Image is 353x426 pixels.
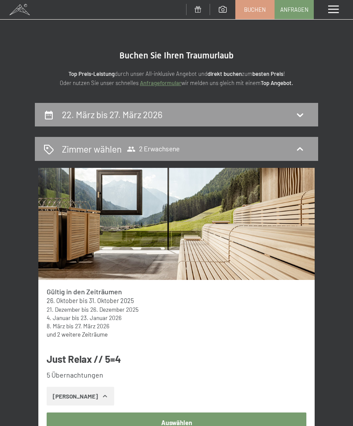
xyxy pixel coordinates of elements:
span: Anfragen [280,6,309,14]
time: 23.01.2026 [81,314,122,321]
h2: Zimmer wählen [62,143,122,155]
li: 5 Übernachtungen [47,370,315,380]
a: Anfrageformular [140,79,181,86]
h2: 22. März bis 27. März 2026 [62,109,163,120]
strong: Top Angebot. [261,79,293,86]
time: 26.10.2025 [47,297,78,304]
a: Buchen [236,0,274,19]
time: 21.12.2025 [47,306,80,313]
h3: Just Relax // 5=4 [47,352,315,366]
div: bis [47,296,306,305]
img: mss_renderimg.php [38,168,315,280]
div: bis [47,322,306,330]
time: 04.01.2026 [47,314,71,321]
a: und 2 weitere Zeiträume [47,331,108,338]
strong: Top Preis-Leistung [68,70,115,77]
span: Buchen [244,6,266,14]
time: 31.10.2025 [89,297,134,304]
div: bis [47,314,306,322]
time: 26.12.2025 [90,306,139,313]
time: 27.03.2026 [75,322,109,330]
button: [PERSON_NAME] [47,387,114,406]
strong: direkt buchen [207,70,242,77]
span: 2 Erwachsene [127,145,180,153]
time: 08.03.2026 [47,322,65,330]
strong: Gültig in den Zeiträumen [47,287,122,296]
strong: besten Preis [252,70,283,77]
p: durch unser All-inklusive Angebot und zum ! Oder nutzen Sie unser schnelles wir melden uns gleich... [35,69,318,88]
a: Anfragen [275,0,313,19]
span: Buchen Sie Ihren Traumurlaub [119,50,234,61]
div: bis [47,305,306,314]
